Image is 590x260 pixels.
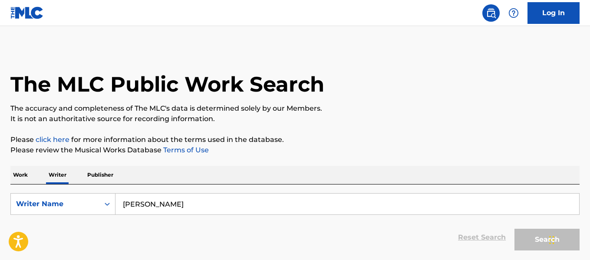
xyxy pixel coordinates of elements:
[162,146,209,154] a: Terms of Use
[10,7,44,19] img: MLC Logo
[10,114,580,124] p: It is not an authoritative source for recording information.
[10,166,30,184] p: Work
[46,166,69,184] p: Writer
[10,145,580,155] p: Please review the Musical Works Database
[527,2,580,24] a: Log In
[10,193,580,255] form: Search Form
[547,218,590,260] iframe: Chat Widget
[10,71,324,97] h1: The MLC Public Work Search
[85,166,116,184] p: Publisher
[508,8,519,18] img: help
[482,4,500,22] a: Public Search
[36,135,69,144] a: click here
[10,103,580,114] p: The accuracy and completeness of The MLC's data is determined solely by our Members.
[505,4,522,22] div: Help
[486,8,496,18] img: search
[547,218,590,260] div: Widget de chat
[10,135,580,145] p: Please for more information about the terms used in the database.
[566,152,590,222] iframe: Resource Center
[16,199,94,209] div: Writer Name
[549,227,554,253] div: Arrastrar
